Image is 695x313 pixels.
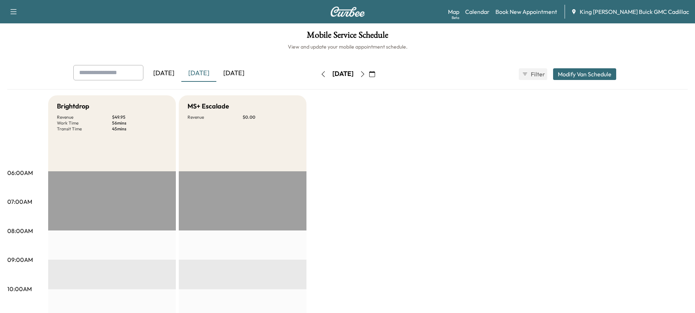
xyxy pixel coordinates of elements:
[495,7,557,16] a: Book New Appointment
[7,255,33,264] p: 09:00AM
[332,69,354,79] div: [DATE]
[553,68,616,80] button: Modify Van Schedule
[7,285,32,293] p: 10:00AM
[112,120,167,126] p: 56 mins
[519,68,547,80] button: Filter
[7,31,688,43] h1: Mobile Service Schedule
[216,65,251,82] div: [DATE]
[465,7,490,16] a: Calendar
[146,65,181,82] div: [DATE]
[580,7,689,16] span: King [PERSON_NAME] Buick GMC Cadillac
[7,197,32,206] p: 07:00AM
[57,114,112,120] p: Revenue
[243,114,298,120] p: $ 0.00
[112,114,167,120] p: $ 49.95
[330,7,365,17] img: Curbee Logo
[188,101,229,111] h5: MS+ Escalade
[448,7,459,16] a: MapBeta
[57,101,89,111] h5: Brightdrop
[181,65,216,82] div: [DATE]
[7,43,688,50] h6: View and update your mobile appointment schedule.
[7,226,33,235] p: 08:00AM
[112,126,167,132] p: 45 mins
[452,15,459,20] div: Beta
[57,126,112,132] p: Transit Time
[7,168,33,177] p: 06:00AM
[188,114,243,120] p: Revenue
[531,70,544,79] span: Filter
[57,120,112,126] p: Work Time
